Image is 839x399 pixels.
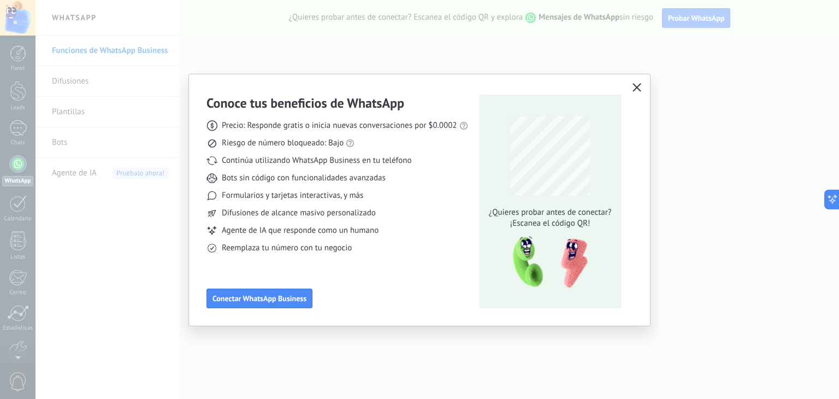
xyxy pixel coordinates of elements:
[504,233,590,292] img: qr-pic-1x.png
[222,225,379,236] span: Agente de IA que responde como un humano
[222,208,376,219] span: Difusiones de alcance masivo personalizado
[222,190,363,201] span: Formularios y tarjetas interactivas, y más
[206,95,404,112] h3: Conoce tus beneficios de WhatsApp
[222,155,411,166] span: Continúa utilizando WhatsApp Business en tu teléfono
[222,120,457,131] span: Precio: Responde gratis o inicia nuevas conversaciones por $0.0002
[222,173,386,184] span: Bots sin código con funcionalidades avanzadas
[212,295,306,302] span: Conectar WhatsApp Business
[222,243,352,254] span: Reemplaza tu número con tu negocio
[222,138,344,149] span: Riesgo de número bloqueado: Bajo
[206,289,312,308] button: Conectar WhatsApp Business
[486,218,615,229] span: ¡Escanea el código QR!
[486,207,615,218] span: ¿Quieres probar antes de conectar?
